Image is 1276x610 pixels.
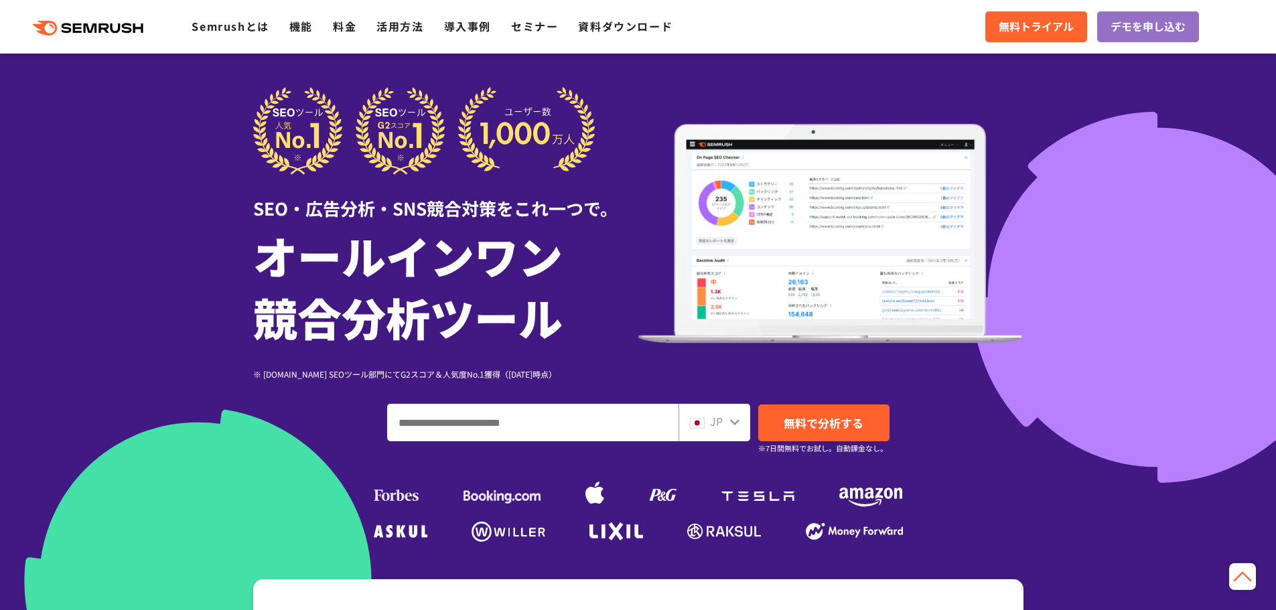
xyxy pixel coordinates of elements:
[511,18,558,34] a: セミナー
[985,11,1087,42] a: 無料トライアル
[710,413,723,429] span: JP
[253,224,638,348] h1: オールインワン 競合分析ツール
[1111,18,1186,35] span: デモを申し込む
[388,404,678,441] input: ドメイン、キーワードまたはURLを入力してください
[784,414,863,431] span: 無料で分析する
[999,18,1074,35] span: 無料トライアル
[253,368,638,380] div: ※ [DOMAIN_NAME] SEOツール部門にてG2スコア＆人気度No.1獲得（[DATE]時点）
[289,18,313,34] a: 機能
[253,175,638,221] div: SEO・広告分析・SNS競合対策をこれ一つで。
[758,404,890,441] a: 無料で分析する
[444,18,491,34] a: 導入事例
[376,18,423,34] a: 活用方法
[333,18,356,34] a: 料金
[192,18,269,34] a: Semrushとは
[1097,11,1199,42] a: デモを申し込む
[758,442,888,455] small: ※7日間無料でお試し。自動課金なし。
[578,18,672,34] a: 資料ダウンロード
